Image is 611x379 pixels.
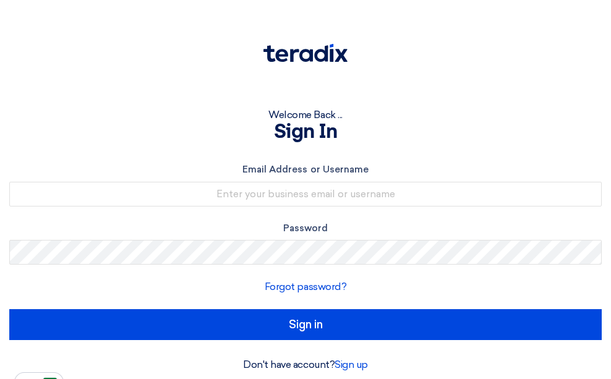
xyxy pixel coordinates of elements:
img: Teradix logo [263,44,348,62]
h1: Sign In [9,122,602,142]
label: Password [9,221,602,236]
div: Welcome Back ... [9,108,602,122]
a: Sign up [335,359,368,370]
input: Enter your business email or username [9,182,602,207]
div: Don't have account? [9,357,602,372]
label: Email Address or Username [9,163,602,177]
input: Sign in [9,309,602,340]
a: Forgot password? [265,281,346,292]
